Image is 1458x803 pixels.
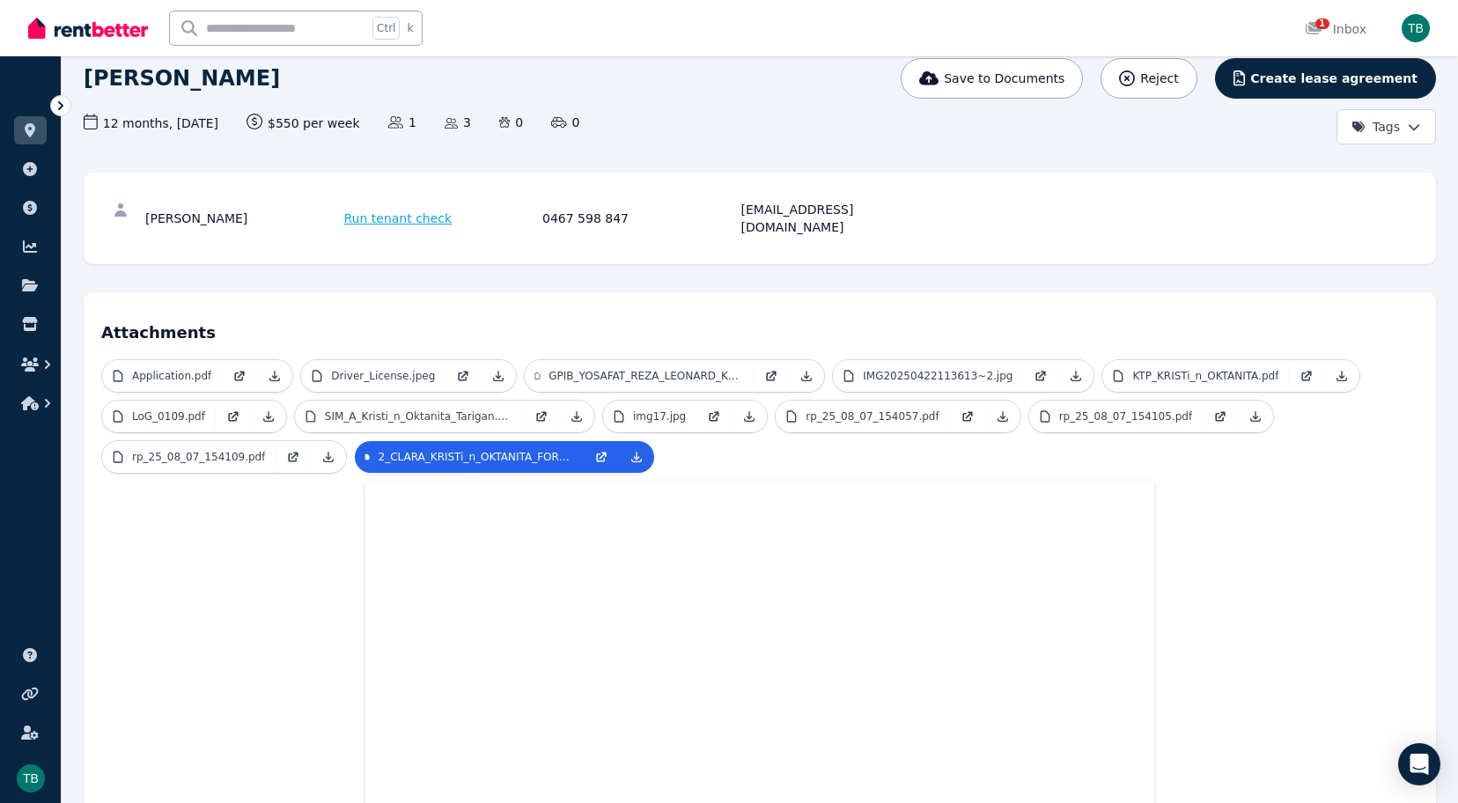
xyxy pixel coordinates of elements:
a: Open in new Tab [222,360,257,392]
span: Reject [1140,70,1178,87]
a: 2_CLARA_KRISTi_n_OKTANITA_FORMAT_BARU_BILi_nGUAL_KAB._KARO.pdf [355,441,584,473]
div: [PERSON_NAME] [145,201,339,236]
p: 2_CLARA_KRISTi_n_OKTANITA_FORMAT_BARU_BILi_nGUAL_KAB._KARO.pdf [379,450,574,464]
a: Driver_License.jpeg [301,360,445,392]
p: img17.jpg [633,409,686,424]
a: Open in new Tab [524,401,559,432]
a: Download Attachment [1324,360,1359,392]
button: Save to Documents [901,58,1084,99]
a: Open in new Tab [754,360,789,392]
button: Reject [1101,58,1197,99]
a: Open in new Tab [1203,401,1238,432]
a: Open in new Tab [276,441,311,473]
a: Download Attachment [257,360,292,392]
a: IMG20250422113613~2.jpg [833,360,1023,392]
a: Download Attachment [251,401,286,432]
span: 1 [1315,18,1329,29]
span: Tags [1351,118,1400,136]
a: Download Attachment [311,441,346,473]
span: 0 [551,114,579,131]
img: RentBetter [28,15,148,41]
img: Tillyck Bevins [17,764,45,792]
button: Tags [1336,109,1436,144]
a: Open in new Tab [1289,360,1324,392]
a: Download Attachment [985,401,1020,432]
p: Driver_License.jpeg [331,369,435,383]
a: rp_25_08_07_154105.pdf [1029,401,1203,432]
span: k [407,21,413,35]
span: 1 [388,114,416,131]
a: Open in new Tab [445,360,481,392]
h4: Attachments [101,310,1418,345]
p: IMG20250422113613~2.jpg [863,369,1012,383]
div: Inbox [1305,20,1366,38]
img: Tillyck Bevins [1402,14,1430,42]
p: KTP_KRISTi_n_OKTANITA.pdf [1132,369,1278,383]
span: Ctrl [372,17,400,40]
h1: [PERSON_NAME] [84,64,280,92]
p: LoG_0109.pdf [132,409,205,424]
a: Download Attachment [789,360,824,392]
p: rp_25_08_07_154105.pdf [1059,409,1192,424]
div: Open Intercom Messenger [1398,743,1440,785]
p: SIM_A_Kristi_n_Oktanita_Tarigan.pdf [325,409,513,424]
div: [EMAIL_ADDRESS][DOMAIN_NAME] [741,201,935,236]
a: Download Attachment [1238,401,1273,432]
a: Download Attachment [1058,360,1093,392]
a: Open in new Tab [696,401,732,432]
a: LoG_0109.pdf [102,401,216,432]
button: Create lease agreement [1215,58,1436,99]
a: Download Attachment [619,441,654,473]
a: rp_25_08_07_154109.pdf [102,441,276,473]
span: Create lease agreement [1250,70,1417,87]
span: 0 [499,114,523,131]
p: GPIB_YOSAFAT_REZA_LEONARD_KRISTi_n_OKTANITA_TARIGAN.pdf [549,369,743,383]
span: 12 months , [DATE] [84,114,218,132]
a: Download Attachment [732,401,767,432]
span: ORGANISE [14,97,70,109]
a: img17.jpg [603,401,696,432]
span: 3 [445,114,471,131]
div: 0467 598 847 [542,201,736,236]
a: rp_25_08_07_154057.pdf [776,401,949,432]
p: rp_25_08_07_154109.pdf [132,450,265,464]
a: SIM_A_Kristi_n_Oktanita_Tarigan.pdf [295,401,524,432]
span: Save to Documents [944,70,1064,87]
a: KTP_KRISTi_n_OKTANITA.pdf [1102,360,1289,392]
p: Application.pdf [132,369,211,383]
a: GPIB_YOSAFAT_REZA_LEONARD_KRISTi_n_OKTANITA_TARIGAN.pdf [525,360,754,392]
p: rp_25_08_07_154057.pdf [806,409,939,424]
a: Open in new Tab [1023,360,1058,392]
a: Open in new Tab [216,401,251,432]
a: Open in new Tab [584,441,619,473]
a: Application.pdf [102,360,222,392]
a: Download Attachment [481,360,516,392]
a: Open in new Tab [950,401,985,432]
span: Run tenant check [344,210,453,227]
a: Download Attachment [559,401,594,432]
span: $550 per week [247,114,360,132]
